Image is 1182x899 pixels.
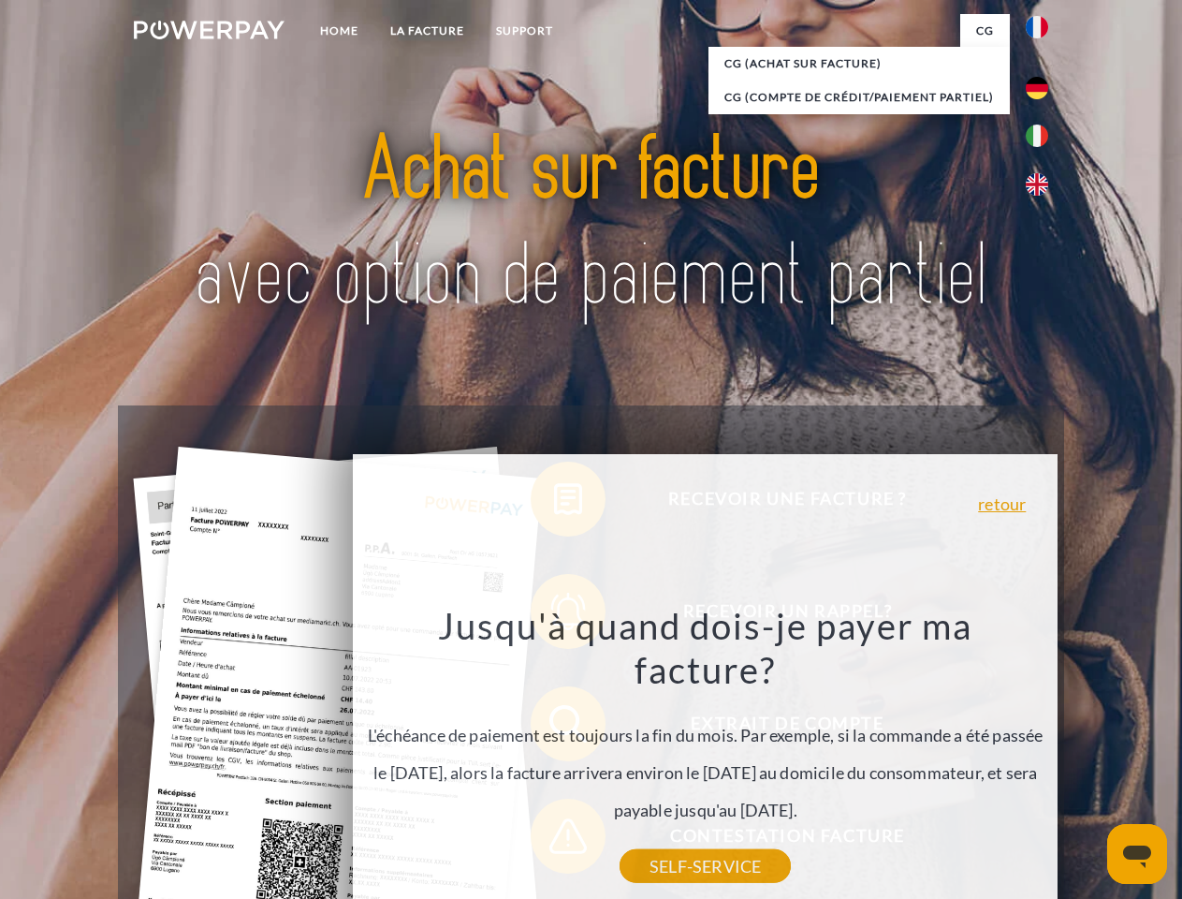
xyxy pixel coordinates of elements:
a: Home [304,14,374,48]
iframe: Bouton de lancement de la fenêtre de messagerie [1107,824,1167,884]
a: CG [960,14,1010,48]
img: title-powerpay_fr.svg [179,90,1003,359]
img: it [1026,125,1048,147]
a: SELF-SERVICE [620,849,791,883]
a: LA FACTURE [374,14,480,48]
a: CG (achat sur facture) [708,47,1010,81]
img: en [1026,173,1048,196]
img: logo-powerpay-white.svg [134,21,285,39]
img: fr [1026,16,1048,38]
a: retour [978,495,1026,512]
h3: Jusqu'à quand dois-je payer ma facture? [364,603,1047,693]
a: CG (Compte de crédit/paiement partiel) [708,81,1010,114]
img: de [1026,77,1048,99]
a: Support [480,14,569,48]
div: L'échéance de paiement est toujours la fin du mois. Par exemple, si la commande a été passée le [... [364,603,1047,866]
